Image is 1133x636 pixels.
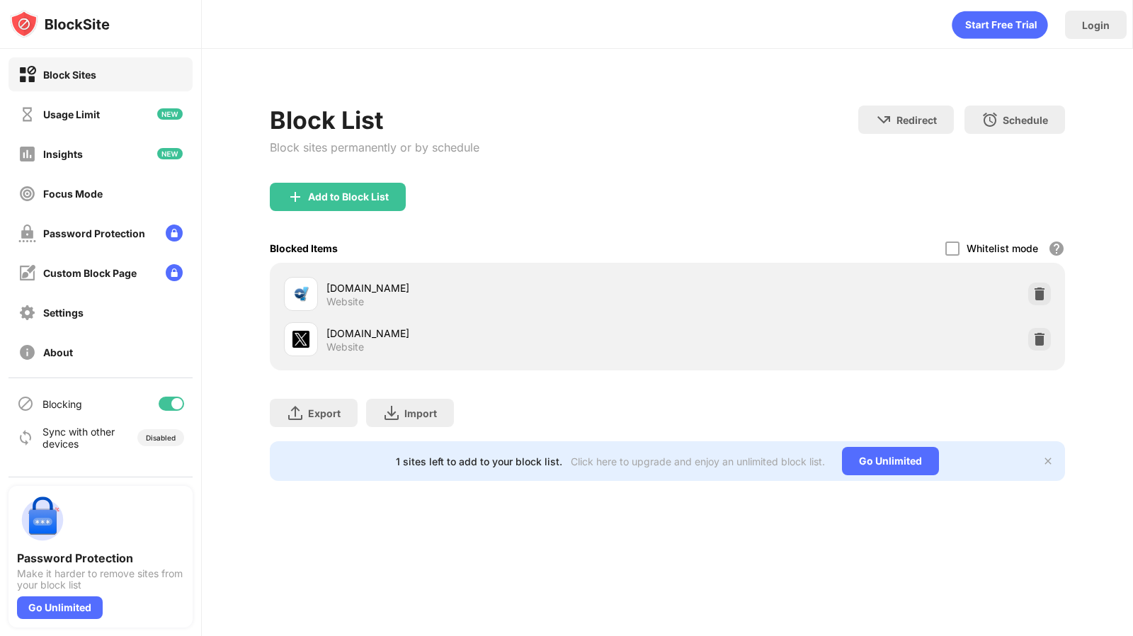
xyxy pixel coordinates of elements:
div: animation [952,11,1048,39]
div: Import [404,407,437,419]
div: Blocking [42,398,82,410]
img: lock-menu.svg [166,264,183,281]
div: Export [308,407,341,419]
div: Sync with other devices [42,426,115,450]
img: time-usage-off.svg [18,106,36,123]
img: favicons [292,331,309,348]
div: Block List [270,106,479,135]
img: lock-menu.svg [166,225,183,242]
div: Disabled [146,433,176,442]
div: Click here to upgrade and enjoy an unlimited block list. [571,455,825,467]
div: About [43,346,73,358]
img: logo-blocksite.svg [10,10,110,38]
img: settings-off.svg [18,304,36,322]
img: new-icon.svg [157,108,183,120]
img: new-icon.svg [157,148,183,159]
div: Login [1082,19,1110,31]
div: Password Protection [43,227,145,239]
div: Focus Mode [43,188,103,200]
div: Go Unlimited [17,596,103,619]
img: focus-off.svg [18,185,36,203]
div: Make it harder to remove sites from your block list [17,568,184,591]
img: about-off.svg [18,343,36,361]
div: Add to Block List [308,191,389,203]
div: Custom Block Page [43,267,137,279]
div: Block Sites [43,69,96,81]
div: Website [326,295,364,308]
div: Whitelist mode [967,242,1038,254]
div: Insights [43,148,83,160]
img: sync-icon.svg [17,429,34,446]
div: 1 sites left to add to your block list. [396,455,562,467]
div: Settings [43,307,84,319]
img: blocking-icon.svg [17,395,34,412]
div: [DOMAIN_NAME] [326,326,668,341]
div: Password Protection [17,551,184,565]
img: customize-block-page-off.svg [18,264,36,282]
img: x-button.svg [1042,455,1054,467]
div: Block sites permanently or by schedule [270,140,479,154]
img: block-on.svg [18,66,36,84]
div: [DOMAIN_NAME] [326,280,668,295]
img: password-protection-off.svg [18,225,36,242]
img: favicons [292,285,309,302]
img: insights-off.svg [18,145,36,163]
div: Blocked Items [270,242,338,254]
div: Redirect [896,114,937,126]
img: push-password-protection.svg [17,494,68,545]
div: Website [326,341,364,353]
div: Usage Limit [43,108,100,120]
div: Go Unlimited [842,447,939,475]
div: Schedule [1003,114,1048,126]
